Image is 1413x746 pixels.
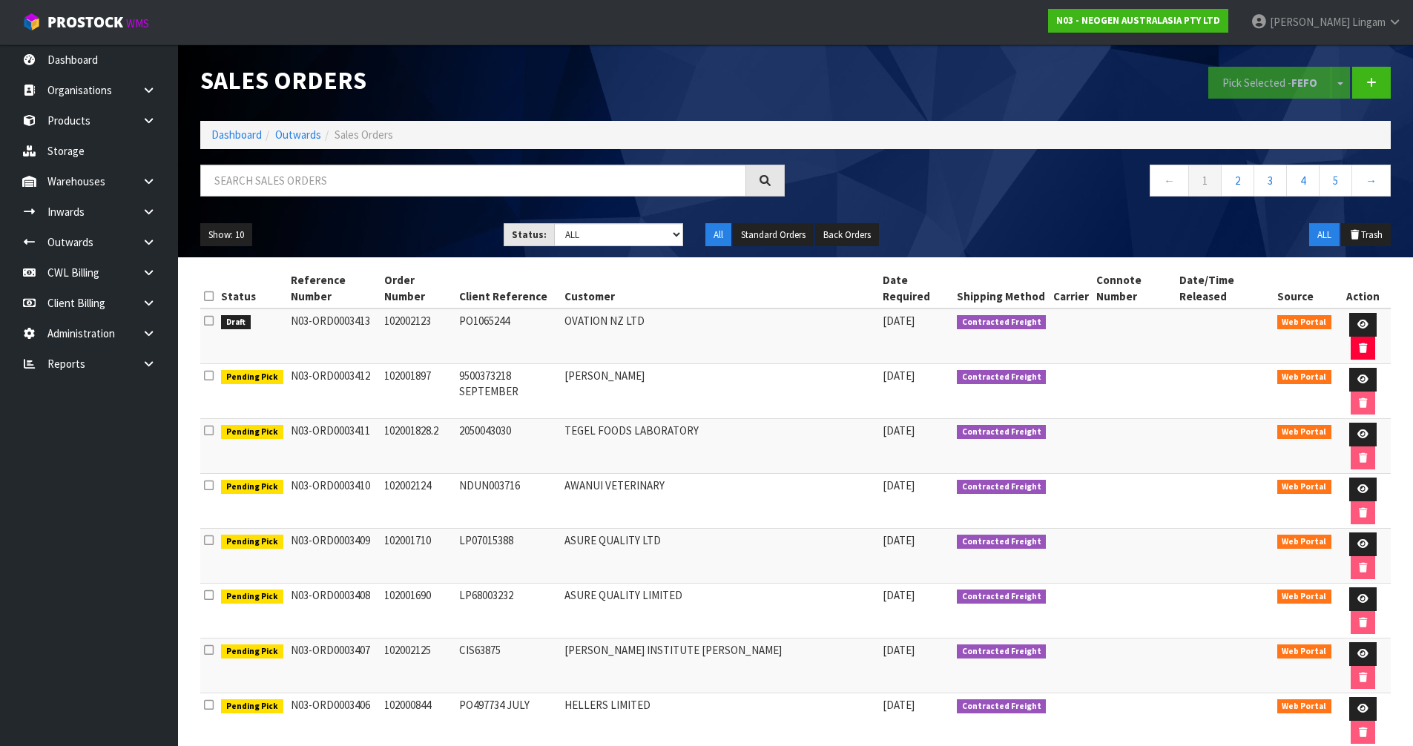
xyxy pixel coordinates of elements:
[287,474,381,529] td: N03-ORD0003410
[1277,315,1332,330] span: Web Portal
[561,308,878,364] td: OVATION NZ LTD
[221,699,283,714] span: Pending Pick
[1093,268,1176,308] th: Connote Number
[287,308,381,364] td: N03-ORD0003413
[1221,165,1254,197] a: 2
[455,364,561,419] td: 9500373218 SEPTEMBER
[211,128,262,142] a: Dashboard
[883,533,915,547] span: [DATE]
[561,474,878,529] td: AWANUI VETERINARY
[815,223,879,247] button: Back Orders
[455,268,561,308] th: Client Reference
[1351,165,1391,197] a: →
[381,638,455,693] td: 102002125
[221,644,283,659] span: Pending Pick
[561,268,878,308] th: Customer
[275,128,321,142] a: Outwards
[1048,9,1228,33] a: N03 - NEOGEN AUSTRALASIA PTY LTD
[1286,165,1320,197] a: 4
[200,165,746,197] input: Search sales orders
[957,535,1047,549] span: Contracted Freight
[883,643,915,657] span: [DATE]
[455,419,561,474] td: 2050043030
[561,364,878,419] td: [PERSON_NAME]
[200,223,252,247] button: Show: 10
[381,364,455,419] td: 102001897
[957,590,1047,604] span: Contracted Freight
[455,529,561,584] td: LP07015388
[1274,268,1336,308] th: Source
[1150,165,1189,197] a: ←
[1277,370,1332,385] span: Web Portal
[512,228,547,241] strong: Status:
[217,268,287,308] th: Status
[879,268,953,308] th: Date Required
[22,13,41,31] img: cube-alt.png
[1270,15,1350,29] span: [PERSON_NAME]
[221,425,283,440] span: Pending Pick
[1056,14,1220,27] strong: N03 - NEOGEN AUSTRALASIA PTY LTD
[957,699,1047,714] span: Contracted Freight
[1309,223,1340,247] button: ALL
[1277,480,1332,495] span: Web Portal
[221,535,283,549] span: Pending Pick
[287,419,381,474] td: N03-ORD0003411
[455,584,561,638] td: LP68003232
[1277,590,1332,604] span: Web Portal
[561,584,878,638] td: ASURE QUALITY LIMITED
[287,529,381,584] td: N03-ORD0003409
[807,165,1391,201] nav: Page navigation
[287,268,381,308] th: Reference Number
[957,644,1047,659] span: Contracted Freight
[381,419,455,474] td: 102001828.2
[1352,15,1386,29] span: Lingam
[953,268,1050,308] th: Shipping Method
[221,370,283,385] span: Pending Pick
[287,584,381,638] td: N03-ORD0003408
[957,315,1047,330] span: Contracted Freight
[561,419,878,474] td: TEGEL FOODS LABORATORY
[221,590,283,604] span: Pending Pick
[287,364,381,419] td: N03-ORD0003412
[1050,268,1093,308] th: Carrier
[1208,67,1331,99] button: Pick Selected -FEFO
[883,698,915,712] span: [DATE]
[883,588,915,602] span: [DATE]
[883,369,915,383] span: [DATE]
[221,315,251,330] span: Draft
[1277,535,1332,549] span: Web Portal
[381,474,455,529] td: 102002124
[1277,644,1332,659] span: Web Portal
[381,268,455,308] th: Order Number
[705,223,731,247] button: All
[1254,165,1287,197] a: 3
[455,308,561,364] td: PO1065244
[957,425,1047,440] span: Contracted Freight
[1319,165,1352,197] a: 5
[883,314,915,328] span: [DATE]
[335,128,393,142] span: Sales Orders
[561,529,878,584] td: ASURE QUALITY LTD
[1176,268,1273,308] th: Date/Time Released
[1277,699,1332,714] span: Web Portal
[1291,76,1317,90] strong: FEFO
[1277,425,1332,440] span: Web Portal
[455,474,561,529] td: NDUN003716
[47,13,123,32] span: ProStock
[1188,165,1222,197] a: 1
[200,67,785,94] h1: Sales Orders
[1341,223,1391,247] button: Trash
[733,223,814,247] button: Standard Orders
[957,370,1047,385] span: Contracted Freight
[381,308,455,364] td: 102002123
[957,480,1047,495] span: Contracted Freight
[883,478,915,492] span: [DATE]
[287,638,381,693] td: N03-ORD0003407
[381,584,455,638] td: 102001690
[1335,268,1391,308] th: Action
[381,529,455,584] td: 102001710
[883,423,915,438] span: [DATE]
[126,16,149,30] small: WMS
[221,480,283,495] span: Pending Pick
[455,638,561,693] td: CIS63875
